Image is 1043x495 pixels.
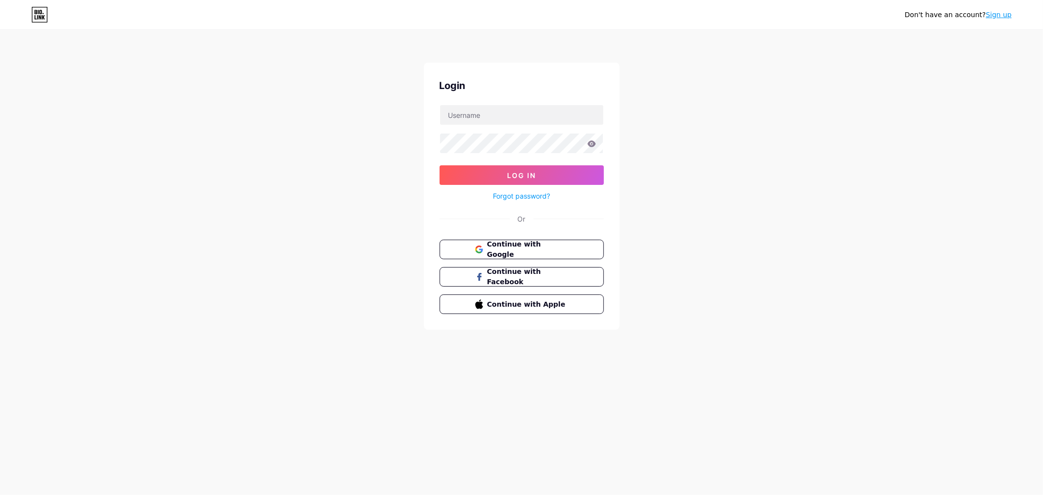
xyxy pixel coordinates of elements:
a: Forgot password? [493,191,550,201]
button: Log In [440,165,604,185]
a: Sign up [986,11,1012,19]
div: Or [518,214,526,224]
button: Continue with Facebook [440,267,604,287]
button: Continue with Google [440,240,604,259]
input: Username [440,105,603,125]
div: Don't have an account? [905,10,1012,20]
span: Log In [507,171,536,180]
span: Continue with Facebook [487,267,568,287]
span: Continue with Google [487,239,568,260]
button: Continue with Apple [440,294,604,314]
div: Login [440,78,604,93]
span: Continue with Apple [487,299,568,310]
